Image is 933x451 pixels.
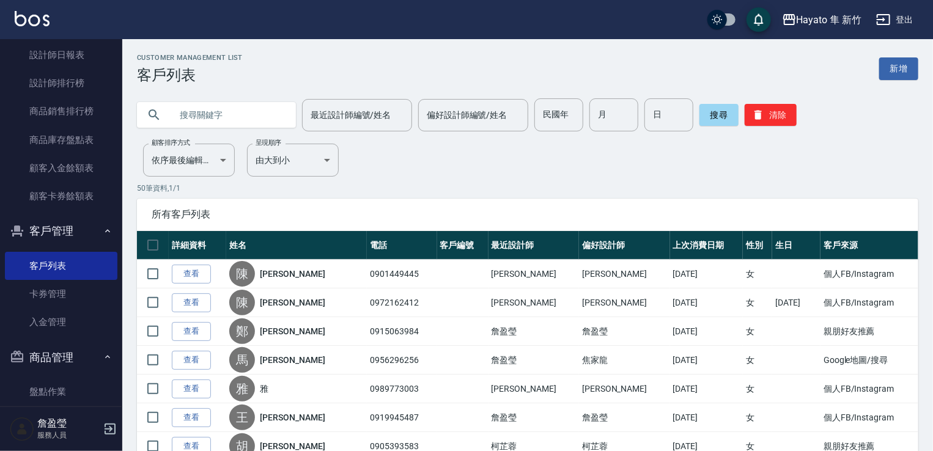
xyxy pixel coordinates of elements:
[172,380,211,398] a: 查看
[5,126,117,154] a: 商品庫存盤點表
[152,138,190,147] label: 顧客排序方式
[5,69,117,97] a: 設計師排行榜
[5,41,117,69] a: 設計師日報表
[777,7,866,32] button: Hayato 隼 新竹
[579,346,669,375] td: 焦家龍
[15,11,50,26] img: Logo
[172,408,211,427] a: 查看
[489,403,579,432] td: 詹盈瑩
[579,403,669,432] td: 詹盈瑩
[5,308,117,336] a: 入金管理
[367,288,437,317] td: 0972162412
[489,346,579,375] td: 詹盈瑩
[821,260,918,288] td: 個人FB/Instagram
[871,9,918,31] button: 登出
[489,231,579,260] th: 最近設計師
[772,288,821,317] td: [DATE]
[229,347,255,373] div: 馬
[172,322,211,341] a: 查看
[670,403,743,432] td: [DATE]
[5,378,117,406] a: 盤點作業
[489,288,579,317] td: [PERSON_NAME]
[172,293,211,312] a: 查看
[229,405,255,430] div: 王
[137,67,243,84] h3: 客戶列表
[743,260,772,288] td: 女
[743,403,772,432] td: 女
[226,231,367,260] th: 姓名
[367,346,437,375] td: 0956296256
[5,215,117,247] button: 客戶管理
[821,375,918,403] td: 個人FB/Instagram
[172,351,211,370] a: 查看
[260,383,268,395] a: 雅
[260,354,325,366] a: [PERSON_NAME]
[579,288,669,317] td: [PERSON_NAME]
[37,417,100,430] h5: 詹盈瑩
[747,7,771,32] button: save
[260,411,325,424] a: [PERSON_NAME]
[137,183,918,194] p: 50 筆資料, 1 / 1
[579,375,669,403] td: [PERSON_NAME]
[5,182,117,210] a: 顧客卡券餘額表
[367,231,437,260] th: 電話
[772,231,821,260] th: 生日
[821,403,918,432] td: 個人FB/Instagram
[489,260,579,288] td: [PERSON_NAME]
[172,265,211,284] a: 查看
[10,417,34,441] img: Person
[670,346,743,375] td: [DATE]
[670,375,743,403] td: [DATE]
[229,318,255,344] div: 鄭
[489,317,579,346] td: 詹盈瑩
[367,403,437,432] td: 0919945487
[670,317,743,346] td: [DATE]
[229,376,255,402] div: 雅
[137,54,243,62] h2: Customer Management List
[260,296,325,309] a: [PERSON_NAME]
[169,231,226,260] th: 詳細資料
[879,57,918,80] a: 新增
[821,288,918,317] td: 個人FB/Instagram
[152,208,904,221] span: 所有客戶列表
[171,98,286,131] input: 搜尋關鍵字
[797,12,861,28] div: Hayato 隼 新竹
[699,104,739,126] button: 搜尋
[743,346,772,375] td: 女
[229,261,255,287] div: 陳
[256,138,281,147] label: 呈現順序
[367,375,437,403] td: 0989773003
[37,430,100,441] p: 服務人員
[229,290,255,315] div: 陳
[743,317,772,346] td: 女
[489,375,579,403] td: [PERSON_NAME]
[743,375,772,403] td: 女
[367,317,437,346] td: 0915063984
[579,231,669,260] th: 偏好設計師
[260,325,325,337] a: [PERSON_NAME]
[821,346,918,375] td: Google地圖/搜尋
[579,260,669,288] td: [PERSON_NAME]
[5,280,117,308] a: 卡券管理
[5,97,117,125] a: 商品銷售排行榜
[367,260,437,288] td: 0901449445
[821,231,918,260] th: 客戶來源
[670,288,743,317] td: [DATE]
[260,268,325,280] a: [PERSON_NAME]
[670,231,743,260] th: 上次消費日期
[670,260,743,288] td: [DATE]
[437,231,489,260] th: 客戶編號
[743,288,772,317] td: 女
[247,144,339,177] div: 由大到小
[821,317,918,346] td: 親朋好友推薦
[745,104,797,126] button: 清除
[5,252,117,280] a: 客戶列表
[5,154,117,182] a: 顧客入金餘額表
[743,231,772,260] th: 性別
[5,342,117,373] button: 商品管理
[579,317,669,346] td: 詹盈瑩
[143,144,235,177] div: 依序最後編輯時間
